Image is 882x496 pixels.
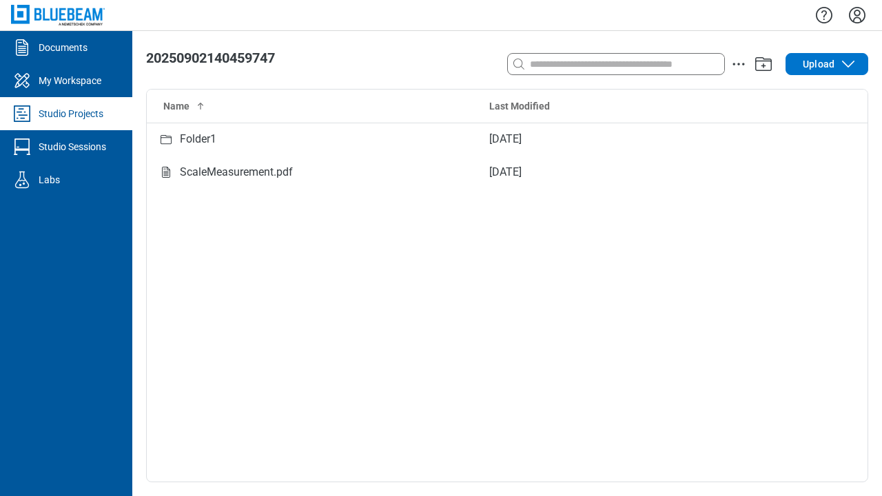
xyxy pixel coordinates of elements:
button: Upload [786,53,868,75]
img: Bluebeam, Inc. [11,5,105,25]
svg: Studio Sessions [11,136,33,158]
button: Settings [846,3,868,27]
td: [DATE] [478,156,795,189]
div: My Workspace [39,74,101,87]
span: Upload [803,57,834,71]
div: Documents [39,41,88,54]
td: [DATE] [478,123,795,156]
div: Last Modified [489,99,784,113]
svg: My Workspace [11,70,33,92]
button: action-menu [730,56,747,72]
div: Studio Projects [39,107,103,121]
div: Studio Sessions [39,140,106,154]
svg: Studio Projects [11,103,33,125]
span: 20250902140459747 [146,50,275,66]
table: Studio items table [147,90,868,189]
button: Add [752,53,775,75]
svg: Documents [11,37,33,59]
div: ScaleMeasurement.pdf [180,164,293,181]
div: Folder1 [180,131,216,148]
div: Name [163,99,467,113]
svg: Labs [11,169,33,191]
div: Labs [39,173,60,187]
